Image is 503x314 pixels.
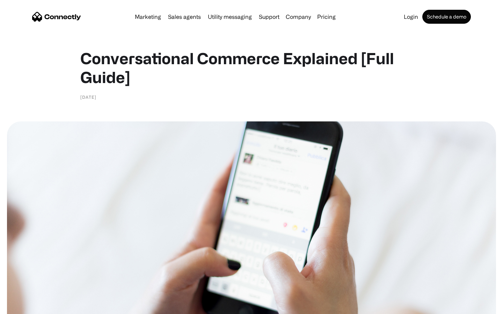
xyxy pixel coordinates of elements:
aside: Language selected: English [7,302,42,312]
a: Pricing [314,14,338,20]
a: Schedule a demo [422,10,471,24]
ul: Language list [14,302,42,312]
a: Sales agents [165,14,204,20]
a: Utility messaging [205,14,255,20]
h1: Conversational Commerce Explained [Full Guide] [80,49,423,87]
div: [DATE] [80,94,96,100]
a: Login [401,14,421,20]
a: Support [256,14,282,20]
a: Marketing [132,14,164,20]
div: Company [286,12,311,22]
